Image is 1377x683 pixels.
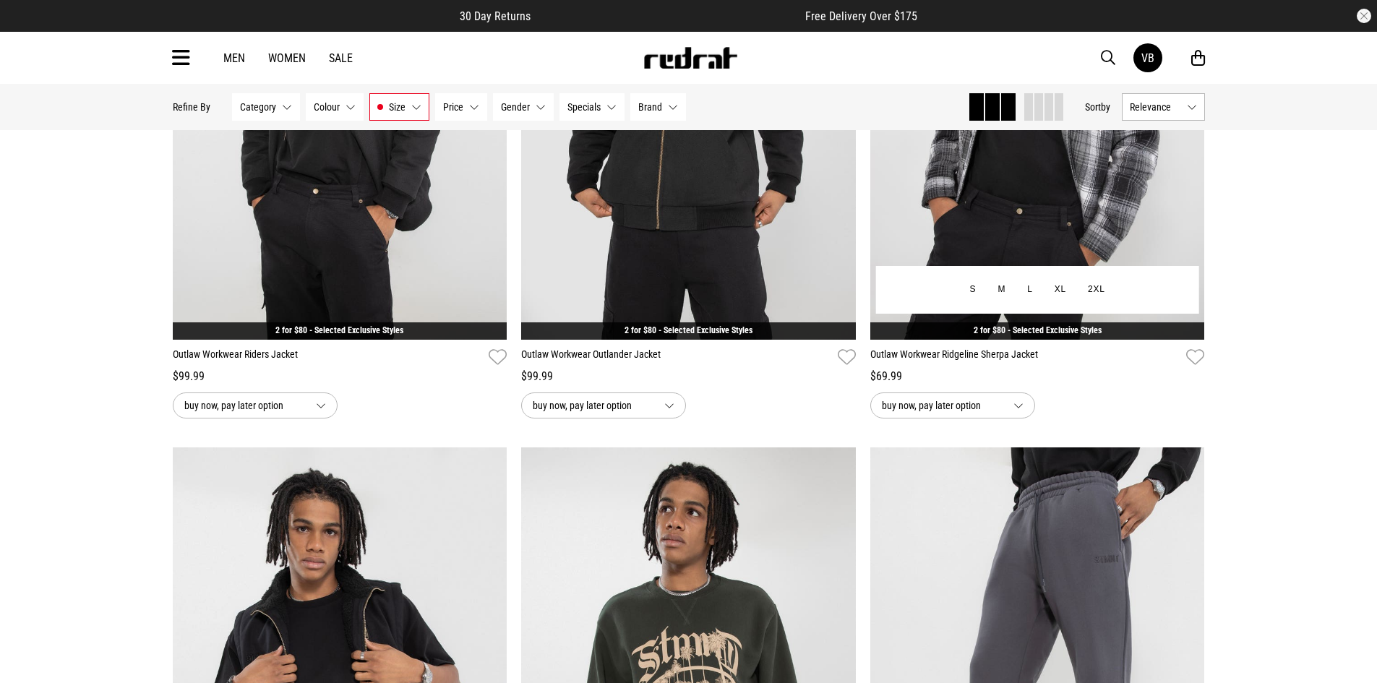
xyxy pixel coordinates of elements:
a: Outlaw Workwear Riders Jacket [173,347,484,368]
div: $99.99 [173,368,507,385]
img: Redrat logo [643,47,738,69]
button: Relevance [1122,93,1205,121]
p: Refine By [173,101,210,113]
a: 2 for $80 - Selected Exclusive Styles [974,325,1102,335]
button: L [1016,277,1043,303]
a: Men [223,51,245,65]
a: Women [268,51,306,65]
button: 2XL [1077,277,1116,303]
button: Brand [630,93,686,121]
a: 2 for $80 - Selected Exclusive Styles [275,325,403,335]
a: Outlaw Workwear Ridgeline Sherpa Jacket [870,347,1181,368]
button: Open LiveChat chat widget [12,6,55,49]
iframe: Customer reviews powered by Trustpilot [559,9,776,23]
span: Price [443,101,463,113]
span: buy now, pay later option [882,397,1002,414]
span: Gender [501,101,530,113]
button: Category [232,93,300,121]
button: Gender [493,93,554,121]
button: Sortby [1085,98,1110,116]
button: Specials [559,93,625,121]
div: $69.99 [870,368,1205,385]
span: buy now, pay later option [184,397,304,414]
span: Specials [567,101,601,113]
a: Outlaw Workwear Outlander Jacket [521,347,832,368]
div: $99.99 [521,368,856,385]
div: VB [1141,51,1154,65]
button: Colour [306,93,364,121]
a: Sale [329,51,353,65]
span: Brand [638,101,662,113]
span: 30 Day Returns [460,9,531,23]
span: Free Delivery Over $175 [805,9,917,23]
button: buy now, pay later option [870,392,1035,418]
span: Category [240,101,276,113]
button: Size [369,93,429,121]
span: buy now, pay later option [533,397,653,414]
button: buy now, pay later option [173,392,338,418]
button: XL [1044,277,1077,303]
button: Price [435,93,487,121]
button: S [959,277,987,303]
span: Size [389,101,406,113]
span: Colour [314,101,340,113]
span: by [1101,101,1110,113]
button: buy now, pay later option [521,392,686,418]
a: 2 for $80 - Selected Exclusive Styles [625,325,752,335]
button: M [987,277,1016,303]
span: Relevance [1130,101,1181,113]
